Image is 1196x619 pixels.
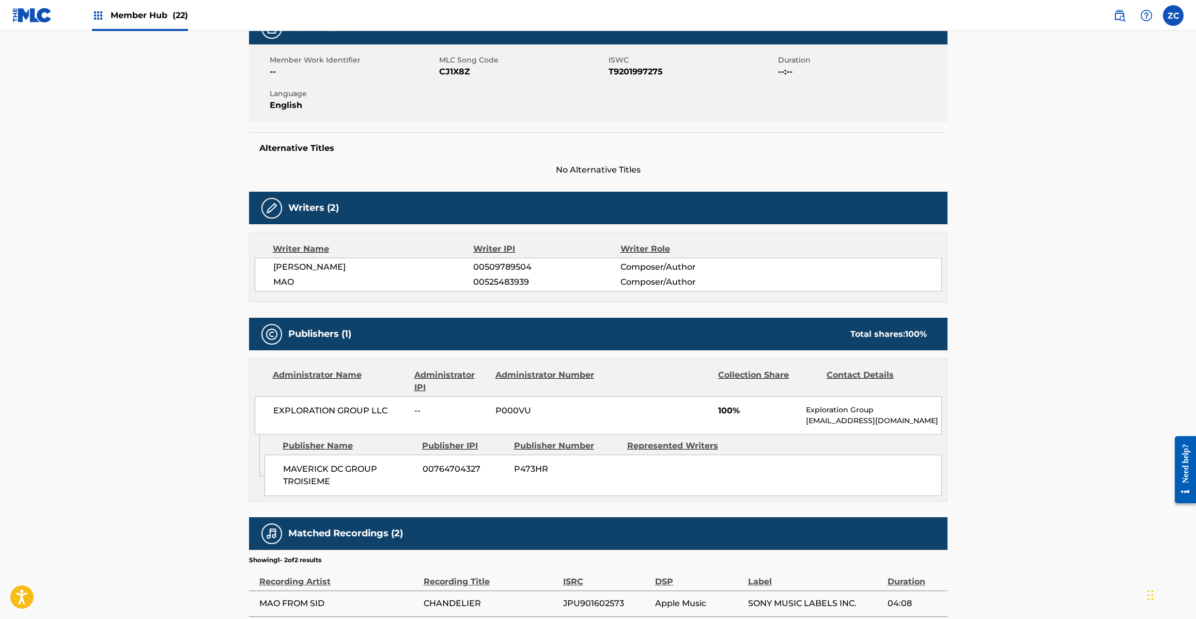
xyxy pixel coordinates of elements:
span: English [270,99,437,112]
span: CJ1X8Z [439,66,606,78]
span: CHANDELIER [424,597,558,610]
p: [EMAIL_ADDRESS][DOMAIN_NAME] [806,415,941,426]
div: Administrator Name [273,369,407,394]
span: -- [414,405,488,417]
div: Duration [888,565,942,588]
span: -- [270,66,437,78]
span: Member Work Identifier [270,55,437,66]
img: Publishers [266,328,278,341]
span: ISWC [609,55,775,66]
img: Matched Recordings [266,528,278,540]
h5: Writers (2) [288,202,339,214]
span: SONY MUSIC LABELS INC. [748,597,882,610]
span: MAO FROM SID [259,597,418,610]
img: Top Rightsholders [92,9,104,22]
div: Represented Writers [627,440,733,452]
div: Publisher IPI [422,440,506,452]
span: MAVERICK DC GROUP TROISIEME [283,463,415,488]
span: [PERSON_NAME] [273,261,474,273]
a: Public Search [1109,5,1130,26]
div: Recording Title [424,565,558,588]
img: MLC Logo [12,8,52,23]
span: Apple Music [655,597,743,610]
span: 100% [718,405,798,417]
div: Total shares: [850,328,927,341]
span: JPU901602573 [563,597,650,610]
h5: Publishers (1) [288,328,351,340]
span: --:-- [778,66,945,78]
img: Writers [266,202,278,214]
span: Member Hub [111,9,188,21]
div: Writer IPI [473,243,620,255]
iframe: Chat Widget [1144,569,1196,619]
div: ISRC [563,565,650,588]
span: (22) [173,10,188,20]
div: Recording Artist [259,565,418,588]
div: Publisher Name [283,440,414,452]
span: Duration [778,55,945,66]
span: Language [270,88,437,99]
span: No Alternative Titles [249,164,948,176]
div: Drag [1147,580,1154,611]
span: 00509789504 [473,261,620,273]
span: EXPLORATION GROUP LLC [273,405,407,417]
div: Collection Share [718,369,818,394]
div: User Menu [1163,5,1184,26]
div: Label [748,565,882,588]
span: 100 % [905,329,927,339]
div: DSP [655,565,743,588]
span: Composer/Author [620,276,754,288]
span: Composer/Author [620,261,754,273]
img: search [1113,9,1126,22]
div: Contact Details [827,369,927,394]
span: T9201997275 [609,66,775,78]
iframe: Resource Center [1167,428,1196,512]
img: help [1140,9,1153,22]
h5: Matched Recordings (2) [288,528,403,539]
span: MAO [273,276,474,288]
span: 00525483939 [473,276,620,288]
span: MLC Song Code [439,55,606,66]
div: Writer Role [620,243,754,255]
h5: Alternative Titles [259,143,937,153]
span: 04:08 [888,597,942,610]
p: Showing 1 - 2 of 2 results [249,555,321,565]
span: P473HR [514,463,619,475]
div: Administrator Number [495,369,596,394]
div: Writer Name [273,243,474,255]
span: P000VU [495,405,596,417]
p: Exploration Group [806,405,941,415]
div: Publisher Number [514,440,619,452]
div: Help [1136,5,1157,26]
div: Administrator IPI [414,369,488,394]
span: 00764704327 [423,463,506,475]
